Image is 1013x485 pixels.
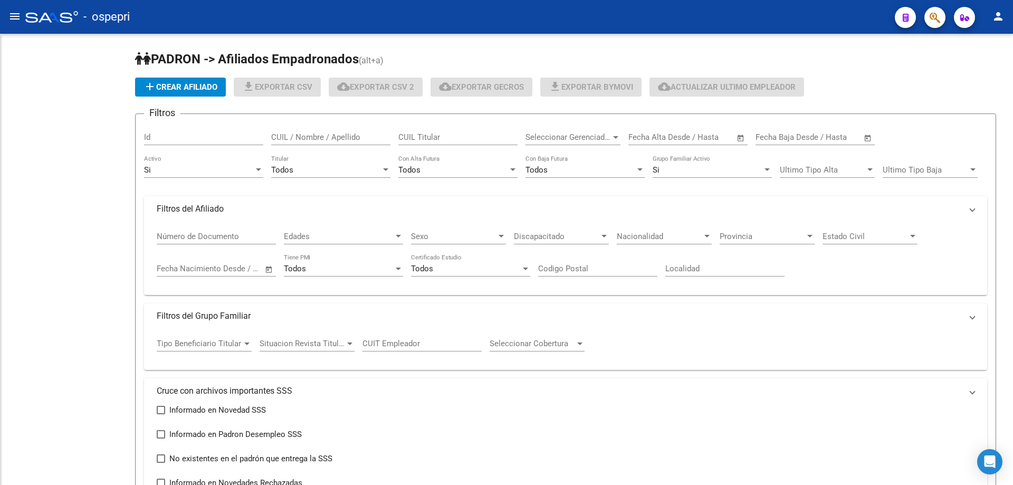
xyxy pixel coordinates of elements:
button: Actualizar ultimo Empleador [649,78,804,97]
mat-expansion-panel-header: Filtros del Grupo Familiar [144,303,987,329]
input: Fecha inicio [628,132,671,142]
input: Fecha fin [209,264,260,273]
span: Sexo [411,232,496,241]
span: Discapacitado [514,232,599,241]
span: Edades [284,232,394,241]
span: Todos [284,264,306,273]
span: No existentes en el padrón que entrega la SSS [169,452,332,465]
mat-panel-title: Cruce con archivos importantes SSS [157,385,962,397]
mat-icon: cloud_download [439,80,452,93]
span: Actualizar ultimo Empleador [658,82,796,92]
span: - ospepri [83,5,130,28]
mat-expansion-panel-header: Cruce con archivos importantes SSS [144,378,987,404]
button: Exportar GECROS [431,78,532,97]
mat-icon: menu [8,10,21,23]
button: Exportar CSV [234,78,321,97]
input: Fecha inicio [157,264,199,273]
button: Crear Afiliado [135,78,226,97]
span: Nacionalidad [617,232,702,241]
mat-icon: cloud_download [337,80,350,93]
span: Seleccionar Cobertura [490,339,575,348]
span: PADRON -> Afiliados Empadronados [135,52,359,66]
span: Situacion Revista Titular [260,339,345,348]
input: Fecha fin [808,132,859,142]
button: Exportar CSV 2 [329,78,423,97]
button: Open calendar [263,263,275,275]
mat-icon: person [992,10,1005,23]
div: Filtros del Afiliado [144,222,987,296]
span: Crear Afiliado [144,82,217,92]
mat-icon: add [144,80,156,93]
span: Provincia [720,232,805,241]
span: Todos [398,165,421,175]
div: Filtros del Grupo Familiar [144,329,987,370]
span: Todos [411,264,433,273]
span: Informado en Padron Desempleo SSS [169,428,302,441]
mat-panel-title: Filtros del Afiliado [157,203,962,215]
button: Open calendar [862,132,874,144]
span: Informado en Novedad SSS [169,404,266,416]
button: Open calendar [735,132,747,144]
span: Ultimo Tipo Alta [780,165,865,175]
span: Seleccionar Gerenciador [525,132,611,142]
mat-icon: file_download [242,80,255,93]
span: Exportar Bymovi [549,82,633,92]
button: Exportar Bymovi [540,78,642,97]
span: Estado Civil [823,232,908,241]
h3: Filtros [144,106,180,120]
span: Si [653,165,660,175]
span: Ultimo Tipo Baja [883,165,968,175]
span: Exportar CSV [242,82,312,92]
span: Si [144,165,151,175]
span: Tipo Beneficiario Titular [157,339,242,348]
input: Fecha inicio [756,132,798,142]
mat-expansion-panel-header: Filtros del Afiliado [144,196,987,222]
mat-icon: file_download [549,80,561,93]
span: Todos [271,165,293,175]
span: Todos [525,165,548,175]
mat-icon: cloud_download [658,80,671,93]
mat-panel-title: Filtros del Grupo Familiar [157,310,962,322]
input: Fecha fin [681,132,732,142]
div: Open Intercom Messenger [977,449,1002,474]
span: Exportar CSV 2 [337,82,414,92]
span: Exportar GECROS [439,82,524,92]
span: (alt+a) [359,55,384,65]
